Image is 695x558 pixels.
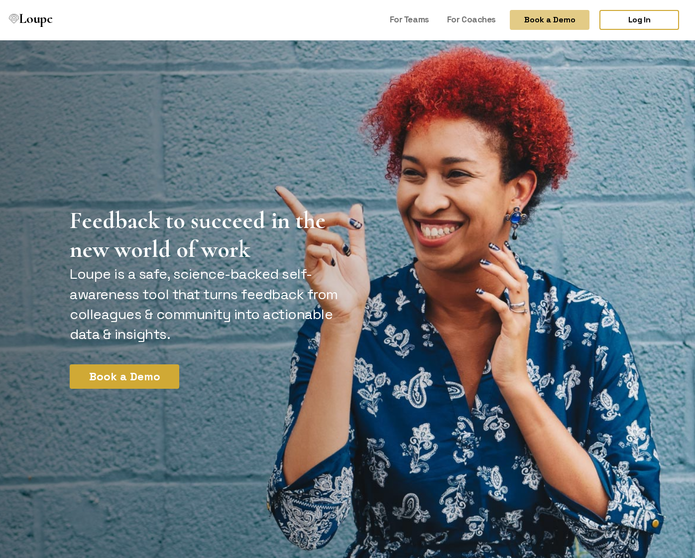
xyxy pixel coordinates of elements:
[6,10,56,30] a: Loupe
[70,264,342,344] p: Loupe is a safe, science-backed self-awareness tool that turns feedback from colleagues & communi...
[70,206,342,264] h1: Feedback to succeed in the new world of work
[443,10,500,29] a: For Coaches
[510,10,589,30] button: Book a Demo
[9,14,19,24] img: Loupe Logo
[599,10,679,30] a: Log In
[386,10,433,29] a: For Teams
[70,364,179,389] button: Book a Demo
